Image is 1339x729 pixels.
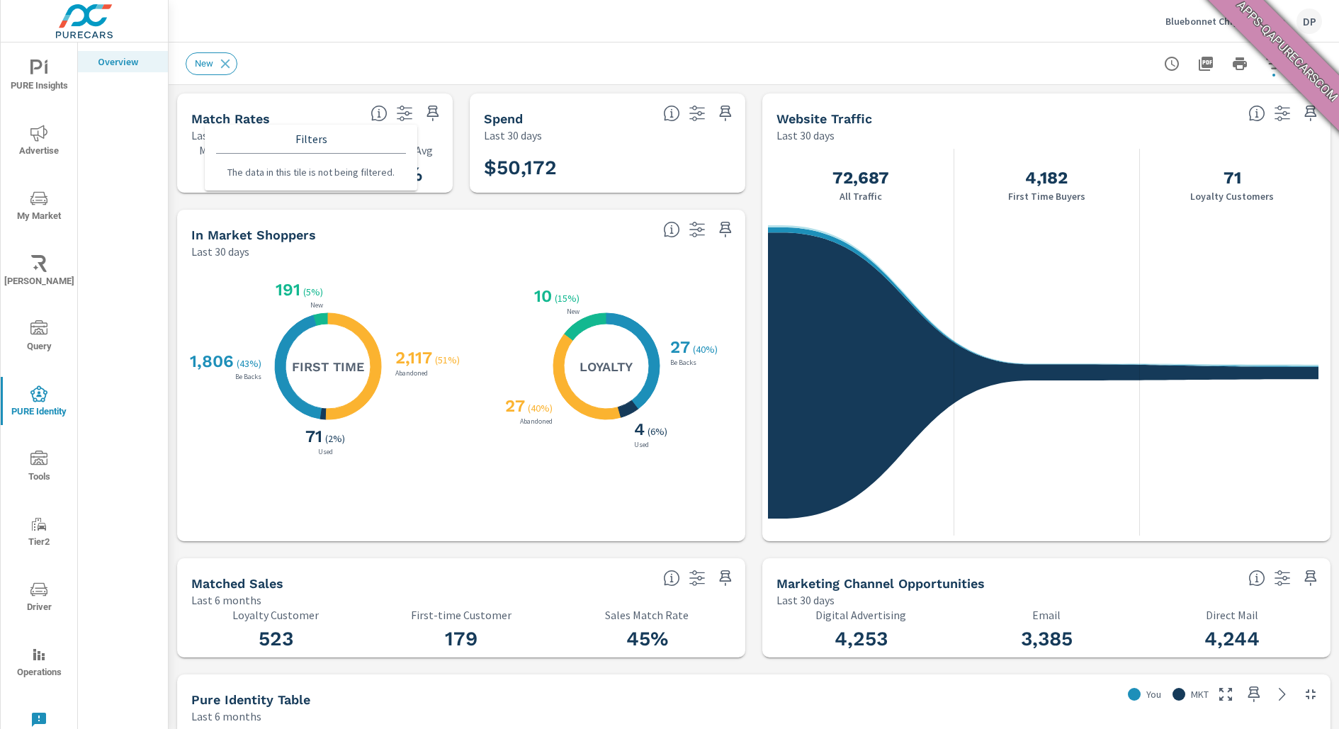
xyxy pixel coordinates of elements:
p: You [1146,687,1161,701]
button: Minimize Widget [1299,683,1322,706]
h5: Match Rates [191,111,270,126]
button: Make Fullscreen [1214,683,1237,706]
p: Email [962,609,1131,621]
span: Save this to your personalized report [714,218,737,241]
h3: 31% [191,162,262,186]
span: My Market [5,190,73,225]
p: Last 30 days [776,127,835,144]
div: DP [1296,9,1322,34]
p: New [307,302,326,309]
p: Bluebonnet Chrysler Dodge [1165,15,1285,28]
button: Print Report [1226,50,1254,78]
span: Tools [5,451,73,485]
h5: Marketing Channel Opportunities [776,576,985,591]
p: Last 30 days [484,127,542,144]
p: ( 5% ) [303,286,326,298]
p: ( 43% ) [237,357,264,370]
p: Used [631,441,652,448]
span: PURE Identity [5,385,73,420]
p: First-time Customer [377,609,546,621]
span: Save this to your personalized report [714,102,737,125]
span: Operations [5,646,73,681]
span: New [186,58,222,69]
h3: 3,385 [962,627,1131,651]
h3: 1,806 [187,351,234,371]
p: Filters [216,125,406,154]
p: Last 30 days [191,243,249,260]
p: Match Rate [191,144,262,157]
button: "Export Report to PDF" [1192,50,1220,78]
span: [PERSON_NAME] [5,255,73,290]
h5: Spend [484,111,523,126]
p: Sales Match Rate [563,609,731,621]
p: MKT [1191,687,1209,701]
h5: Pure Identity Table [191,692,310,707]
h3: 27 [667,337,690,357]
p: Digital Advertising [776,609,945,621]
p: Last 30 days [776,592,835,609]
h3: 4,253 [776,627,945,651]
p: ( 15% ) [555,292,582,305]
p: ( 51% ) [435,354,463,366]
span: Advertise [5,125,73,159]
h5: Matched Sales [191,576,283,591]
h3: 523 [191,627,360,651]
h5: In Market Shoppers [191,227,316,242]
p: ( 40% ) [693,343,721,356]
span: Save this to your personalized report [1299,102,1322,125]
p: Loyalty Customer [191,609,360,621]
p: Abandoned [392,370,431,377]
span: Save this to your personalized report [1243,683,1265,706]
h3: 179 [377,627,546,651]
span: Save this to your personalized report [1299,567,1322,589]
h5: Loyalty [580,358,633,375]
span: Tier2 [5,516,73,550]
p: Last 30 days [191,127,249,144]
p: Abandoned [517,418,555,425]
span: Driver [5,581,73,616]
h3: $50,172 [484,156,557,180]
p: New [564,308,582,315]
p: ( 2% ) [325,432,348,445]
p: Last 6 months [191,592,261,609]
h3: 191 [273,280,300,300]
h3: 27 [502,396,525,416]
h3: 45% [563,627,731,651]
h3: 2,117 [392,348,432,368]
p: The data in this tile is not being filtered. [227,165,395,179]
p: Last 6 months [191,708,261,725]
h3: 71 [303,426,322,446]
span: Loyalty: Matched has purchased from the dealership before and has exhibited a preference through ... [663,221,680,238]
h5: First Time [292,358,364,375]
h3: 4 [631,419,645,439]
p: Direct Mail [1148,609,1316,621]
button: Apply Filters [1260,50,1288,78]
p: Be Backs [667,359,699,366]
a: See more details in report [1271,683,1294,706]
span: All traffic is the data we start with. It’s unique personas over a 30-day period. We don’t consid... [1248,105,1265,122]
div: Overview [78,51,168,72]
h5: Website Traffic [776,111,872,126]
span: Loyalty: Matches that have purchased from the dealership before and purchased within the timefram... [663,570,680,587]
button: Select Date Range [1294,50,1322,78]
h3: 4,244 [1148,627,1316,651]
p: ( 40% ) [528,402,555,414]
p: Be Backs [232,373,264,380]
div: New [186,52,237,75]
span: Query [5,320,73,355]
span: Match rate: % of Identifiable Traffic. Pure Identity avg: Avg match rate of all PURE Identity cus... [371,105,388,122]
p: Overview [98,55,157,69]
span: Save this to your personalized report [714,567,737,589]
p: ( 6% ) [648,425,670,438]
span: PURE Insights [5,60,73,94]
p: Used [315,448,336,456]
h3: 10 [531,286,552,306]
